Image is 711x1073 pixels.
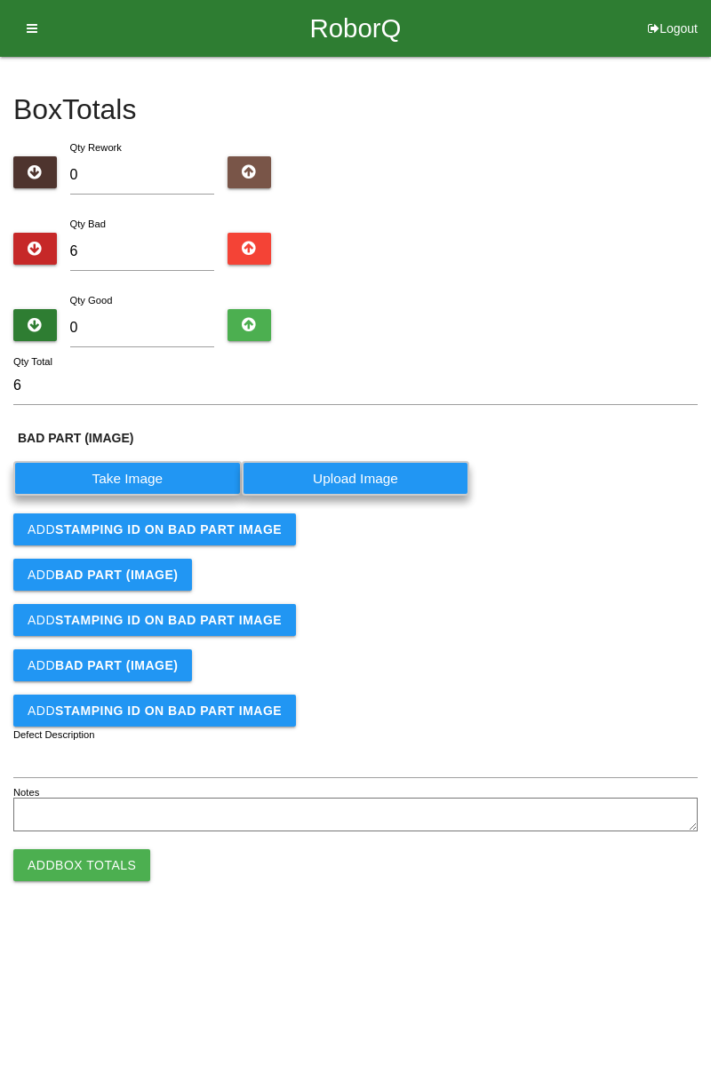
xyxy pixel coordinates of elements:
label: Qty Bad [70,219,106,229]
b: STAMPING ID on BAD PART Image [55,703,282,718]
label: Defect Description [13,727,95,743]
label: Upload Image [242,461,470,496]
button: AddSTAMPING ID on BAD PART Image [13,513,296,545]
b: BAD PART (IMAGE) [18,431,133,445]
b: BAD PART (IMAGE) [55,568,178,582]
button: AddBAD PART (IMAGE) [13,559,192,591]
label: Qty Total [13,354,52,370]
button: AddSTAMPING ID on BAD PART Image [13,604,296,636]
b: STAMPING ID on BAD PART Image [55,613,282,627]
label: Qty Rework [70,142,122,153]
label: Take Image [13,461,242,496]
h4: Box Totals [13,94,698,125]
label: Qty Good [70,295,113,306]
button: AddSTAMPING ID on BAD PART Image [13,695,296,727]
b: BAD PART (IMAGE) [55,658,178,672]
label: Notes [13,785,39,800]
button: AddBAD PART (IMAGE) [13,649,192,681]
b: STAMPING ID on BAD PART Image [55,522,282,536]
button: AddBox Totals [13,849,150,881]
